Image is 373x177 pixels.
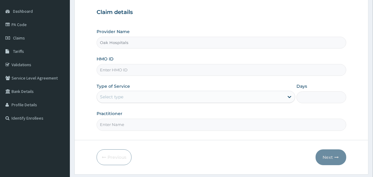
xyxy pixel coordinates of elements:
[13,49,24,54] span: Tariffs
[97,111,122,117] label: Practitioner
[13,9,33,14] span: Dashboard
[13,35,25,41] span: Claims
[316,149,346,165] button: Next
[97,29,130,35] label: Provider Name
[97,83,130,89] label: Type of Service
[97,119,346,131] input: Enter Name
[97,56,114,62] label: HMO ID
[100,94,123,100] div: Select type
[97,149,132,165] button: Previous
[97,9,346,16] h3: Claim details
[296,83,307,89] label: Days
[97,64,346,76] input: Enter HMO ID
